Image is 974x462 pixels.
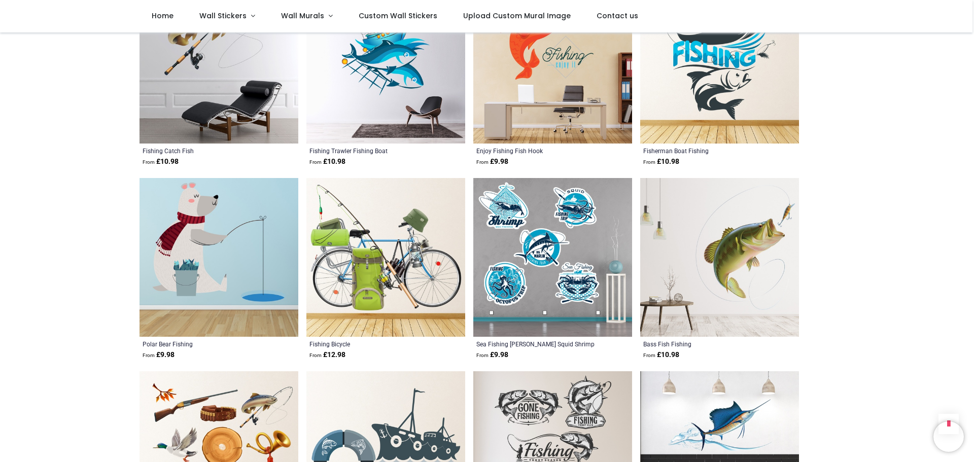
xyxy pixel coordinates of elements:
[476,159,489,165] span: From
[143,159,155,165] span: From
[143,352,155,358] span: From
[640,178,799,337] img: Bass Fish Fishing Wall Sticker
[309,147,432,155] a: Fishing Trawler Fishing Boat
[359,11,437,21] span: Custom Wall Stickers
[476,352,489,358] span: From
[143,147,265,155] a: Fishing Catch Fish
[143,157,179,167] strong: £ 10.98
[643,350,679,360] strong: £ 10.98
[476,147,599,155] a: Enjoy Fishing Fish Hook
[933,421,964,452] iframe: Brevo live chat
[309,157,345,167] strong: £ 10.98
[473,178,632,337] img: Sea Fishing Marlin Squid Shrimp Wall Sticker Set
[152,11,173,21] span: Home
[643,157,679,167] strong: £ 10.98
[143,340,265,348] a: Polar Bear Fishing
[643,352,655,358] span: From
[643,159,655,165] span: From
[309,352,322,358] span: From
[309,350,345,360] strong: £ 12.98
[309,159,322,165] span: From
[140,178,298,337] img: Polar Bear Fishing Wall Sticker
[309,340,432,348] a: Fishing Bicycle
[476,157,508,167] strong: £ 9.98
[199,11,247,21] span: Wall Stickers
[281,11,324,21] span: Wall Murals
[643,340,766,348] a: Bass Fish Fishing
[643,147,766,155] a: Fisherman Boat Fishing
[463,11,571,21] span: Upload Custom Mural Image
[306,178,465,337] img: Fishing Bicycle Wall Sticker
[476,340,599,348] a: Sea Fishing [PERSON_NAME] Squid Shrimp Set
[597,11,638,21] span: Contact us
[476,350,508,360] strong: £ 9.98
[143,350,175,360] strong: £ 9.98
